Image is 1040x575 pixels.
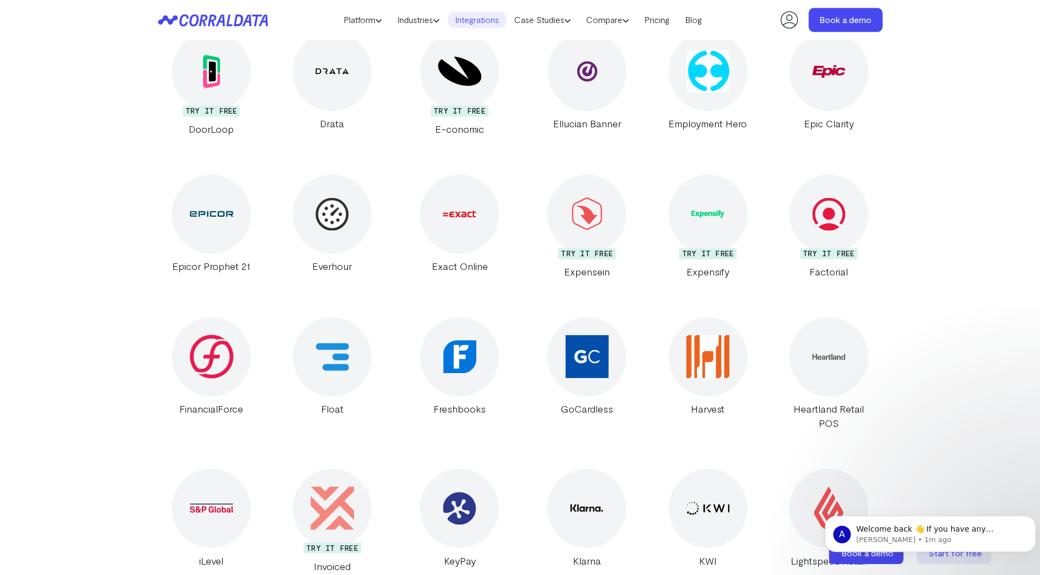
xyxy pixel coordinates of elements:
[775,174,882,279] a: Factorial TRY IT FREE Factorial
[533,553,640,567] div: Klarna
[279,317,386,430] a: Float Float
[158,469,265,573] a: iLevel iLevel
[686,501,729,515] img: KWI
[654,553,761,567] div: KWI
[400,32,520,136] a: E-conomic TRY IT FREE E-conomic
[443,340,476,373] img: Freshbooks
[812,340,845,373] img: Heartland Retail POS
[158,553,265,567] div: iLevel
[400,122,520,136] div: E-conomic
[400,317,520,430] a: Freshbooks Freshbooks
[775,402,882,430] div: Heartland Retail POS
[443,210,476,217] img: Exact Online
[677,12,710,28] a: Blog
[158,32,265,136] a: DoorLoop TRY IT FREE DoorLoop
[533,317,640,430] a: GoCardless GoCardless
[686,335,729,378] img: Harvest
[158,259,265,273] div: Epicor Prophet 21
[775,553,882,567] div: Lightspeed Retail
[303,542,361,553] div: TRY IT FREE
[654,317,761,430] a: Harvest Harvest
[158,402,265,416] div: FinancialForce
[279,174,386,279] a: Everhour Everhour
[654,264,761,279] div: Expensify
[400,553,520,567] div: KeyPay
[279,259,386,273] div: Everhour
[400,174,520,279] a: Exact Online Exact Online
[158,317,265,430] a: FinancialForce FinancialForce
[400,402,520,416] div: Freshbooks
[679,248,737,259] div: TRY IT FREE
[775,317,882,430] a: Heartland Retail POS Heartland Retail POS
[691,210,724,218] img: Expensify
[400,259,520,273] div: Exact Online
[438,49,481,93] img: E-conomic
[507,12,578,28] a: Case Studies
[637,12,677,28] a: Pricing
[578,12,637,28] a: Compare
[279,116,386,131] div: Drata
[775,116,882,131] div: Epic Clarity
[808,8,882,32] a: Book a demo
[279,402,386,416] div: Float
[533,174,640,279] a: Expensein TRY IT FREE Expensein
[565,335,609,378] img: GoCardless
[279,469,386,573] a: Invoiced TRY IT FREE Invoiced
[316,68,348,74] img: Drata
[800,248,858,259] div: TRY IT FREE
[533,32,640,136] a: Ellucian Banner Ellucian Banner
[316,198,348,230] img: Everhour
[158,122,265,136] div: DoorLoop
[686,49,729,93] img: Employment Hero
[820,493,1040,570] iframe: Intercom notifications message
[279,32,386,136] a: Drata Drata
[654,116,761,131] div: Employment Hero
[279,559,386,573] div: Invoiced
[336,12,390,28] a: Platform
[807,486,850,529] img: Lightspeed Retail
[654,174,761,279] a: Expensify TRY IT FREE Expensify
[558,248,616,259] div: TRY IT FREE
[190,192,233,235] img: Epicor Prophet 21
[565,49,609,93] img: Ellucian Banner
[654,32,761,136] a: Employment Hero Employment Hero
[311,486,354,529] img: Invoiced
[654,402,761,416] div: Harvest
[447,12,507,28] a: Integrations
[158,174,265,279] a: Epicor Prophet 21 Epicor Prophet 21
[570,504,603,512] img: Klarna
[431,105,488,116] div: TRY IT FREE
[533,264,640,279] div: Expensein
[183,105,240,116] div: TRY IT FREE
[533,402,640,416] div: GoCardless
[533,469,640,573] a: Klarna Klarna
[316,342,349,371] img: Float
[570,197,604,230] img: Expensein
[812,198,845,230] img: Factorial
[203,55,220,88] img: DoorLoop
[775,469,882,573] a: Lightspeed Retail Lightspeed Retail
[390,12,447,28] a: Industries
[190,335,233,378] img: FinancialForce
[775,264,882,279] div: Factorial
[533,116,640,131] div: Ellucian Banner
[654,469,761,573] a: KWI KWI
[812,55,845,88] img: Epic Clarity
[190,503,233,512] img: iLevel
[775,32,882,136] a: Epic Clarity Epic Clarity
[400,469,520,573] a: KeyPay KeyPay
[443,492,476,525] img: KeyPay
